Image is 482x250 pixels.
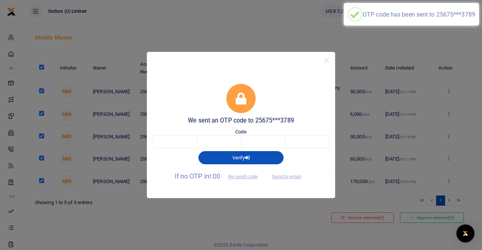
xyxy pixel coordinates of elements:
button: Close [321,55,332,66]
div: OTP code has been sent to 25675***3789 [363,11,475,18]
div: Open Intercom Messenger [456,224,474,242]
h5: We sent an OTP code to 25675***3789 [153,117,329,124]
button: Verify [198,151,284,164]
span: If no OTP in [175,172,264,180]
label: Code [235,128,246,136]
span: !:00 [209,172,220,180]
